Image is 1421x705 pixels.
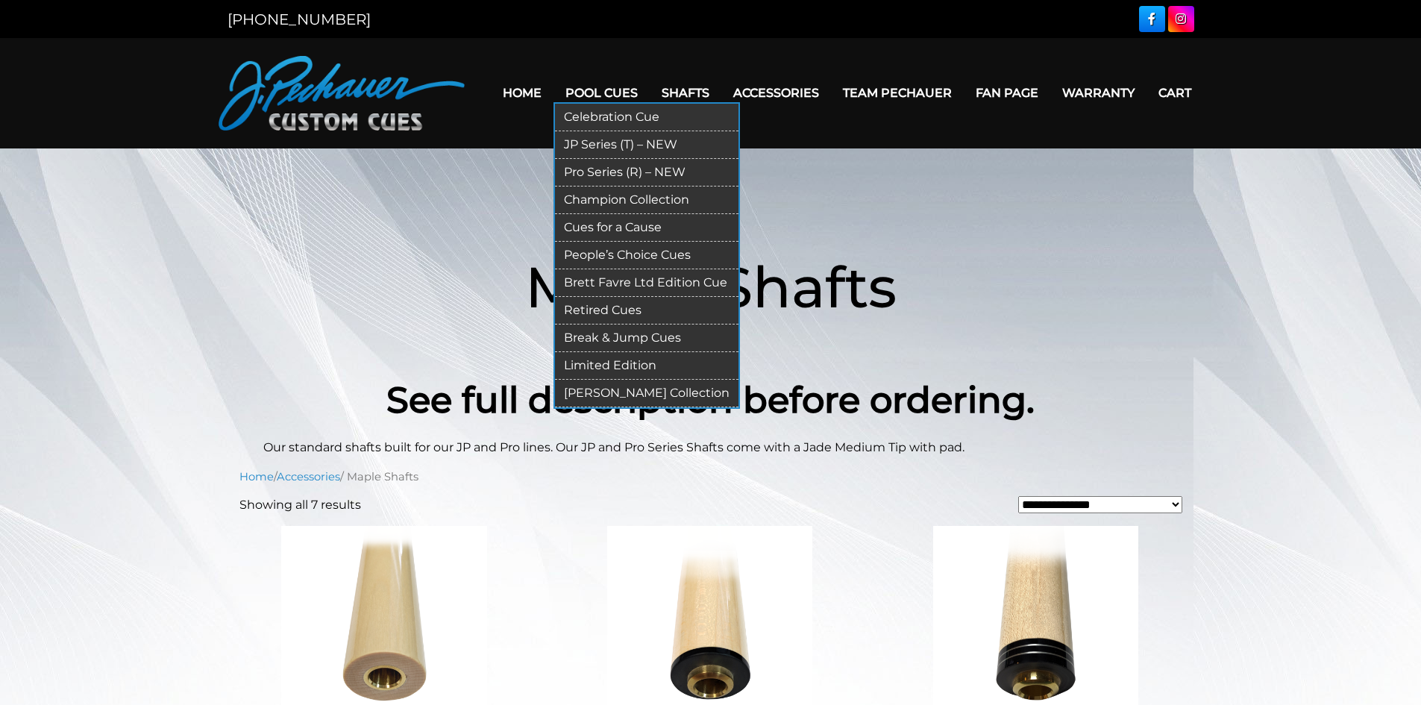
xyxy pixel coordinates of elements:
[239,469,1182,485] nav: Breadcrumb
[555,131,738,159] a: JP Series (T) – NEW
[239,470,274,483] a: Home
[964,74,1050,112] a: Fan Page
[491,74,553,112] a: Home
[555,214,738,242] a: Cues for a Cause
[555,269,738,297] a: Brett Favre Ltd Edition Cue
[1018,496,1182,513] select: Shop order
[553,74,650,112] a: Pool Cues
[555,380,738,407] a: [PERSON_NAME] Collection
[277,470,340,483] a: Accessories
[386,378,1035,422] strong: See full description before ordering.
[555,325,738,352] a: Break & Jump Cues
[555,297,738,325] a: Retired Cues
[1050,74,1146,112] a: Warranty
[555,104,738,131] a: Celebration Cue
[239,496,361,514] p: Showing all 7 results
[263,439,1158,457] p: Our standard shafts built for our JP and Pro lines. Our JP and Pro Series Shafts come with a Jade...
[650,74,721,112] a: Shafts
[555,159,738,187] a: Pro Series (R) – NEW
[228,10,371,28] a: [PHONE_NUMBER]
[721,74,831,112] a: Accessories
[831,74,964,112] a: Team Pechauer
[525,252,897,322] span: Maple Shafts
[219,56,465,131] img: Pechauer Custom Cues
[1146,74,1203,112] a: Cart
[555,187,738,214] a: Champion Collection
[555,242,738,269] a: People’s Choice Cues
[555,352,738,380] a: Limited Edition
